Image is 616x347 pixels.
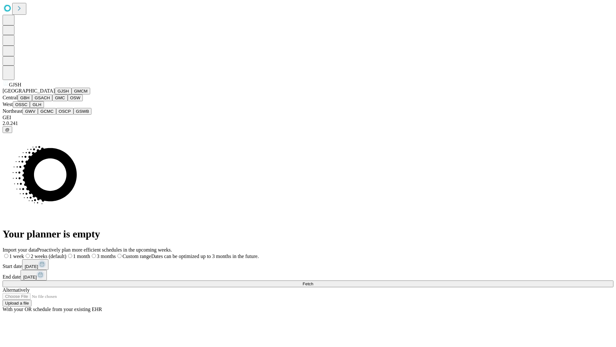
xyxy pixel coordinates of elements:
span: Alternatively [3,287,30,293]
button: GCMC [38,108,56,115]
span: Fetch [303,281,313,286]
button: GSWB [73,108,92,115]
span: [DATE] [23,275,37,280]
span: Import your data [3,247,37,253]
input: 2 weeks (default) [26,254,30,258]
span: West [3,102,13,107]
button: GLH [30,101,44,108]
span: Central [3,95,18,100]
button: GMCM [72,88,90,94]
span: 1 week [9,254,24,259]
div: 2.0.241 [3,120,613,126]
input: Custom rangeDates can be optimized up to 3 months in the future. [117,254,122,258]
input: 1 week [4,254,8,258]
button: GWV [22,108,38,115]
button: GJSH [55,88,72,94]
div: GEI [3,115,613,120]
span: Custom range [123,254,151,259]
button: GMC [52,94,67,101]
button: Upload a file [3,300,31,307]
button: [DATE] [22,259,48,270]
input: 1 month [68,254,72,258]
div: Start date [3,259,613,270]
span: @ [5,127,10,132]
input: 3 months [92,254,96,258]
span: 2 weeks (default) [31,254,66,259]
button: Fetch [3,280,613,287]
h1: Your planner is empty [3,228,613,240]
span: [GEOGRAPHIC_DATA] [3,88,55,93]
button: OSCP [56,108,73,115]
button: GBH [18,94,32,101]
span: [DATE] [25,264,38,269]
span: Proactively plan more efficient schedules in the upcoming weeks. [37,247,172,253]
button: OSSC [13,101,30,108]
div: End date [3,270,613,280]
button: [DATE] [21,270,47,280]
button: OSW [68,94,83,101]
span: Dates can be optimized up to 3 months in the future. [151,254,259,259]
span: 1 month [73,254,90,259]
span: 3 months [97,254,116,259]
span: GJSH [9,82,21,87]
button: @ [3,126,12,133]
span: Northeast [3,108,22,114]
button: GSACH [32,94,52,101]
span: With your OR schedule from your existing EHR [3,307,102,312]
